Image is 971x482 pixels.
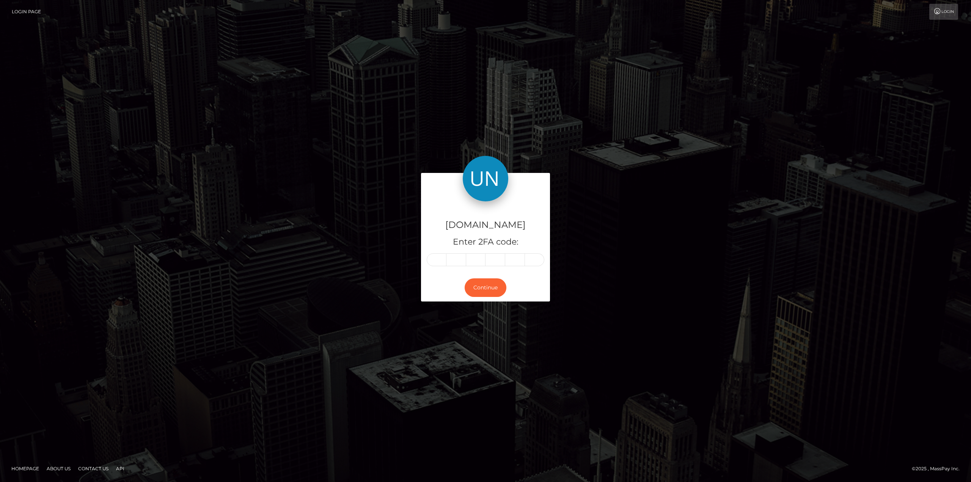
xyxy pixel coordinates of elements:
[463,156,508,201] img: Unlockt.me
[427,236,544,248] h5: Enter 2FA code:
[113,463,127,474] a: API
[8,463,42,474] a: Homepage
[912,465,965,473] div: © 2025 , MassPay Inc.
[465,278,506,297] button: Continue
[427,218,544,232] h4: [DOMAIN_NAME]
[929,4,958,20] a: Login
[12,4,41,20] a: Login Page
[75,463,112,474] a: Contact Us
[44,463,74,474] a: About Us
